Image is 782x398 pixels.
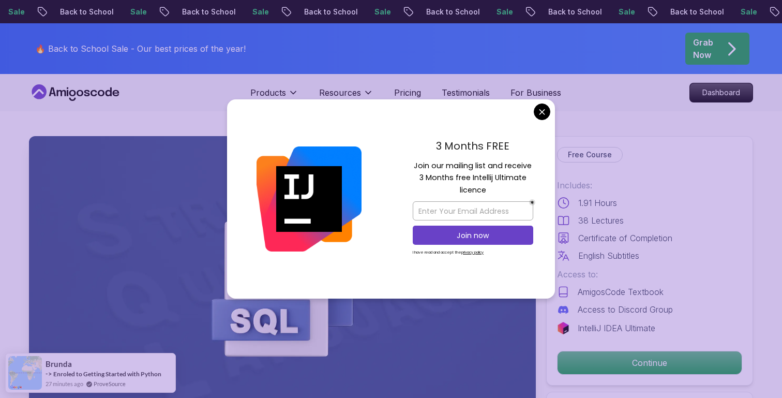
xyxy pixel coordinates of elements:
[442,86,490,99] a: Testimonials
[46,370,52,378] span: ->
[108,7,178,17] p: Back to School
[474,7,545,17] p: Back to School
[689,83,753,102] a: Dashboard
[690,83,753,102] p: Dashboard
[35,42,246,55] p: 🔥 Back to School Sale - Our best prices of the year!
[319,86,361,99] p: Resources
[558,351,742,374] p: Continue
[250,86,298,107] button: Products
[230,7,300,17] p: Back to School
[8,356,42,390] img: provesource social proof notification image
[352,7,423,17] p: Back to School
[578,197,617,209] p: 1.91 Hours
[578,214,624,227] p: 38 Lectures
[568,150,612,160] p: Free Course
[394,86,421,99] a: Pricing
[578,286,664,298] p: AmigosCode Textbook
[423,7,456,17] p: Sale
[56,7,89,17] p: Sale
[319,86,373,107] button: Resources
[557,322,569,334] img: jetbrains logo
[178,7,212,17] p: Sale
[578,249,639,262] p: English Subtitles
[557,351,742,375] button: Continue
[578,322,655,334] p: IntelliJ IDEA Ultimate
[596,7,667,17] p: Back to School
[53,370,161,378] a: Enroled to Getting Started with Python
[667,7,700,17] p: Sale
[46,360,72,368] span: Brunda
[46,379,83,388] span: 27 minutes ago
[557,268,742,281] p: Access to:
[300,7,334,17] p: Sale
[578,303,673,316] p: Access to Discord Group
[578,232,672,244] p: Certificate of Completion
[510,86,561,99] a: For Business
[557,179,742,191] p: Includes:
[250,86,286,99] p: Products
[94,379,126,388] a: ProveSource
[545,7,578,17] p: Sale
[693,36,713,61] p: Grab Now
